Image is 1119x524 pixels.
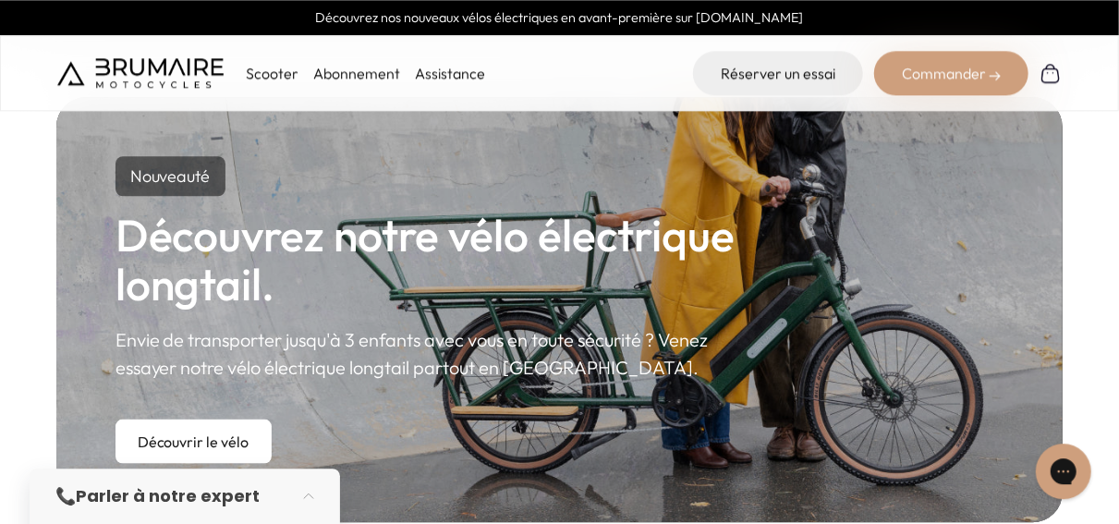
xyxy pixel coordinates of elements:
a: Découvrir le vélo [116,419,272,463]
div: Commander [874,51,1028,95]
p: Scooter [246,62,298,84]
img: Brumaire Motocycles [57,58,224,88]
a: Réserver un essai [693,51,863,95]
h2: Découvrez notre vélo électrique longtail. [116,211,761,309]
p: Envie de transporter jusqu'à 3 enfants avec vous en toute sécurité ? Venez essayer notre vélo éle... [116,326,761,382]
iframe: Gorgias live chat messenger [1027,437,1101,506]
a: Assistance [415,64,485,82]
a: Abonnement [313,64,400,82]
img: right-arrow-2.png [990,70,1001,81]
p: Nouveauté [116,156,225,196]
img: Panier [1040,62,1062,84]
